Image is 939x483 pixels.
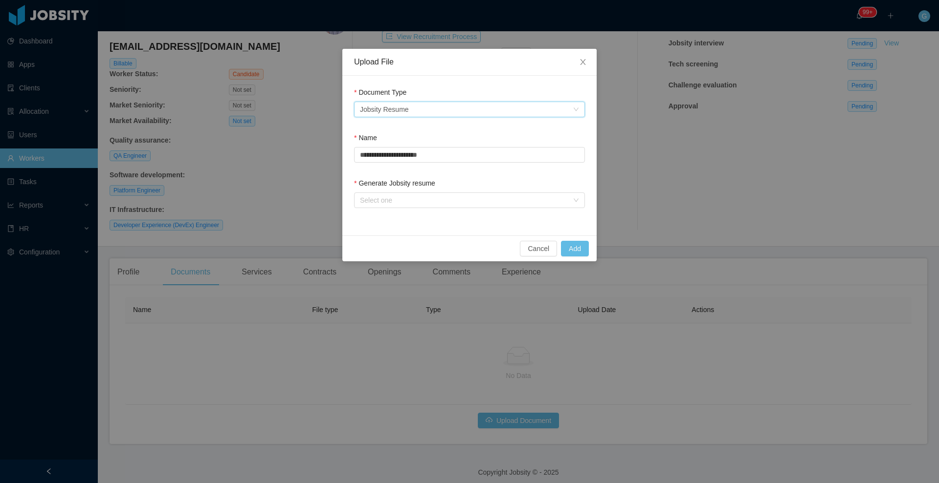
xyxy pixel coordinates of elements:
[573,106,579,113] i: icon: down
[354,179,435,187] label: Generate Jobsity resume
[573,197,579,204] i: icon: down
[579,58,587,66] i: icon: close
[520,241,557,256] button: Cancel
[354,88,406,96] label: Document Type
[354,57,585,67] div: Upload File
[354,134,377,142] label: Name
[360,102,409,117] div: Jobsity Resume
[360,195,568,205] div: Select one
[561,241,589,256] button: Add
[569,49,597,76] button: Close
[354,147,585,163] input: Name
